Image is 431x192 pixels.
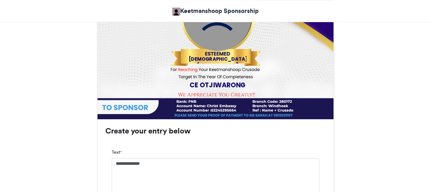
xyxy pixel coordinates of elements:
[112,149,122,156] label: Text
[105,127,326,135] h3: Create your entry below
[189,56,246,69] div: [DEMOGRAPHIC_DATA] [PERSON_NAME]
[172,8,180,15] img: Keetmanshoop Sponsorship
[172,6,259,15] a: Keetmanshoop Sponsorship
[189,81,246,90] div: CE OTJIWARONG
